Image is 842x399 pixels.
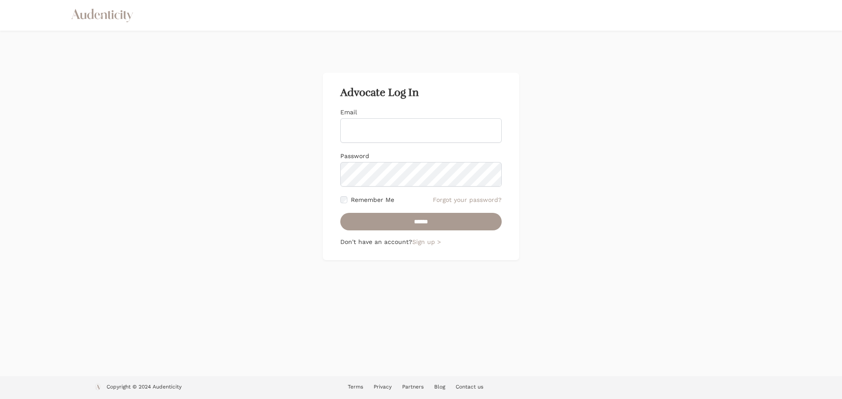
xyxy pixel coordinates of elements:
[412,238,441,245] a: Sign up >
[351,195,394,204] label: Remember Me
[434,384,445,390] a: Blog
[348,384,363,390] a: Terms
[340,109,357,116] label: Email
[340,237,502,246] p: Don't have an account?
[107,383,182,392] p: Copyright © 2024 Audenticity
[340,152,369,159] label: Password
[456,384,483,390] a: Contact us
[340,87,502,99] h2: Advocate Log In
[374,384,392,390] a: Privacy
[433,195,502,204] a: Forgot your password?
[402,384,424,390] a: Partners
